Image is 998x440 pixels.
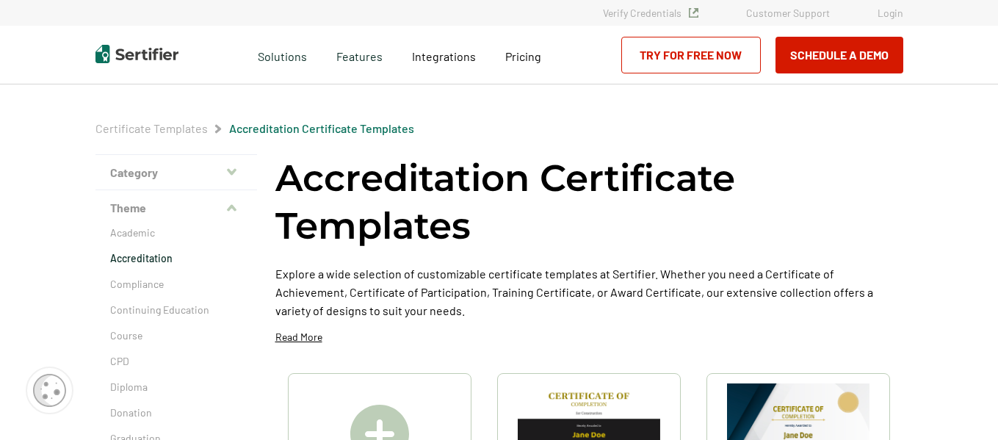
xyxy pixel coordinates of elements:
img: Verified [689,8,698,18]
span: Certificate Templates [95,121,208,136]
a: Verify Credentials [603,7,698,19]
a: Academic [110,226,242,240]
h1: Accreditation Certificate Templates [275,154,903,250]
div: Breadcrumb [95,121,414,136]
a: Accreditation [110,251,242,266]
a: Accreditation Certificate Templates [229,121,414,135]
a: Pricing [505,46,541,64]
a: Certificate Templates [95,121,208,135]
a: Continuing Education [110,303,242,317]
a: Donation [110,405,242,420]
img: Sertifier | Digital Credentialing Platform [95,45,178,63]
span: Pricing [505,49,541,63]
a: Login [878,7,903,19]
a: Integrations [412,46,476,64]
button: Category [95,155,257,190]
p: Explore a wide selection of customizable certificate templates at Sertifier. Whether you need a C... [275,264,903,320]
a: Compliance [110,277,242,292]
span: Accreditation Certificate Templates [229,121,414,136]
span: Features [336,46,383,64]
img: Cookie Popup Icon [33,374,66,407]
button: Theme [95,190,257,226]
a: CPD [110,354,242,369]
a: Customer Support [746,7,830,19]
a: Try for Free Now [621,37,761,73]
a: Course [110,328,242,343]
span: Solutions [258,46,307,64]
p: Read More [275,330,322,345]
button: Schedule a Demo [775,37,903,73]
a: Diploma [110,380,242,394]
span: Integrations [412,49,476,63]
iframe: Chat Widget [925,369,998,440]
